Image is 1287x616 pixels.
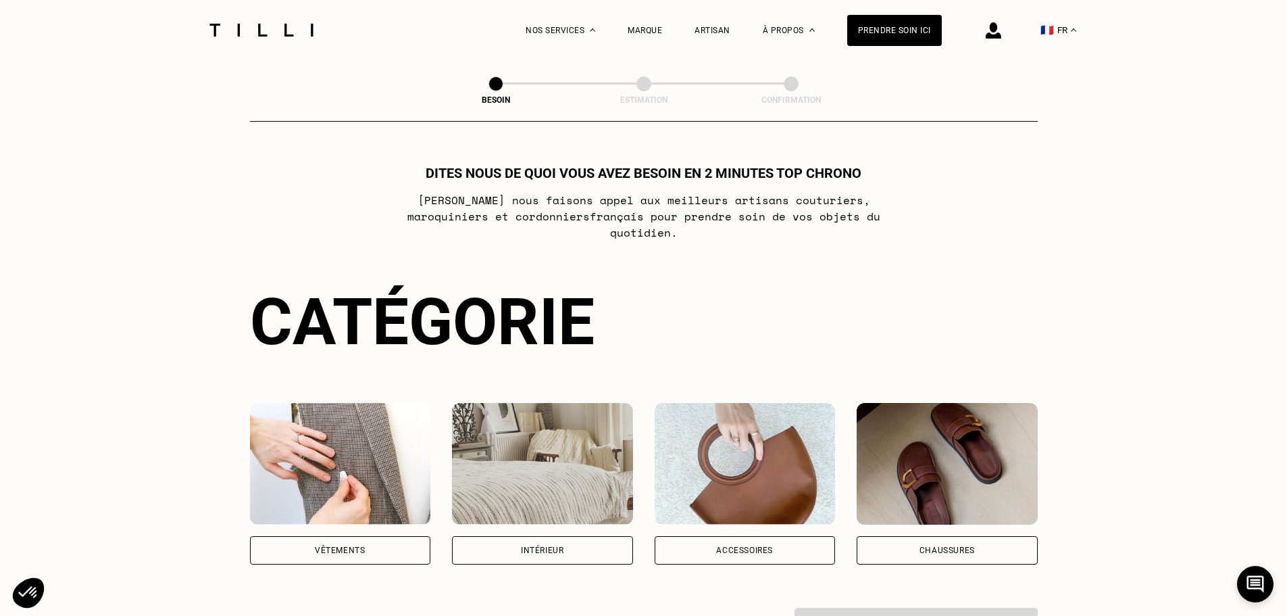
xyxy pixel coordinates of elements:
[919,546,975,554] div: Chaussures
[695,26,730,35] a: Artisan
[426,165,861,181] h1: Dites nous de quoi vous avez besoin en 2 minutes top chrono
[452,403,633,525] img: Intérieur
[1071,28,1076,32] img: menu déroulant
[376,192,911,241] p: [PERSON_NAME] nous faisons appel aux meilleurs artisans couturiers , maroquiniers et cordonniers ...
[857,403,1038,525] img: Chaussures
[655,403,836,525] img: Accessoires
[724,95,859,105] div: Confirmation
[521,546,563,554] div: Intérieur
[428,95,563,105] div: Besoin
[250,403,431,525] img: Vêtements
[986,22,1001,39] img: icône connexion
[809,28,815,32] img: Menu déroulant à propos
[1040,24,1054,37] span: 🇫🇷
[590,28,595,32] img: Menu déroulant
[847,15,942,46] a: Prendre soin ici
[628,26,662,35] a: Marque
[205,24,318,37] img: Logo du service de couturière Tilli
[315,546,365,554] div: Vêtements
[716,546,773,554] div: Accessoires
[576,95,711,105] div: Estimation
[250,284,1038,360] div: Catégorie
